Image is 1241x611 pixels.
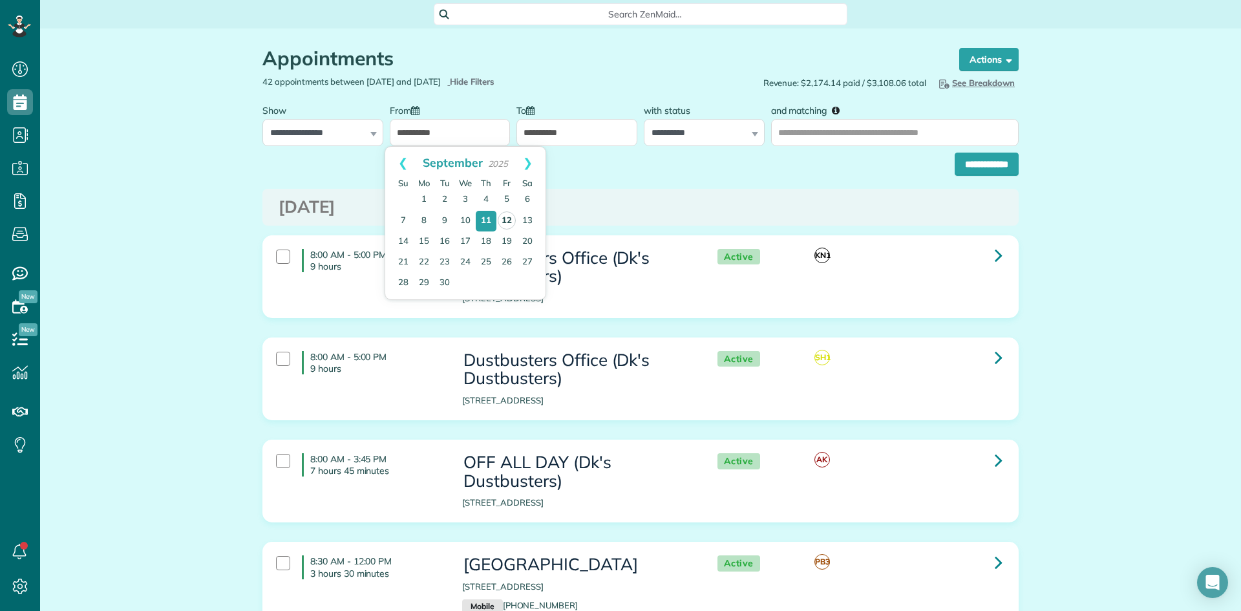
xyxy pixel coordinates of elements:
a: 28 [393,273,414,294]
p: 9 hours [310,261,443,272]
span: Revenue: $2,174.14 paid / $3,108.06 total [763,77,926,89]
a: 13 [517,211,538,231]
a: 10 [455,211,476,231]
a: 26 [496,252,517,273]
span: SH1 [814,350,830,365]
h4: 8:00 AM - 5:00 PM [302,249,443,272]
label: To [516,98,541,122]
a: 25 [476,252,496,273]
label: From [390,98,426,122]
a: 8 [414,211,434,231]
p: [STREET_ADDRESS] [462,394,691,407]
a: 16 [434,231,455,252]
span: Active [717,351,760,367]
span: Monday [418,178,430,188]
a: 15 [414,231,434,252]
a: 18 [476,231,496,252]
a: 20 [517,231,538,252]
div: Open Intercom Messenger [1197,567,1228,598]
p: [STREET_ADDRESS] [462,497,691,509]
h3: OFF ALL DAY (Dk's Dustbusters) [462,453,691,490]
button: Actions [959,48,1019,71]
span: Active [717,453,760,469]
span: New [19,290,37,303]
a: 29 [414,273,434,294]
span: Active [717,249,760,265]
h4: 8:30 AM - 12:00 PM [302,555,443,579]
a: 17 [455,231,476,252]
p: 3 hours 30 minutes [310,568,443,579]
a: 19 [496,231,517,252]
button: See Breakdown [933,76,1019,90]
h3: Dustbusters Office (Dk's Dustbusters) [462,351,691,388]
p: 9 hours [310,363,443,374]
a: 14 [393,231,414,252]
span: Thursday [481,178,491,188]
span: 2025 [488,158,509,169]
a: 24 [455,252,476,273]
h1: Appointments [262,48,935,69]
span: Sunday [398,178,408,188]
span: Friday [503,178,511,188]
p: [STREET_ADDRESS] [462,292,691,305]
a: 11 [476,211,496,231]
h3: Dustbusters Office (Dk's Dustbusters) [462,249,691,286]
span: AK [814,452,830,467]
span: PB3 [814,554,830,570]
a: Next [510,147,546,179]
a: Prev [385,147,421,179]
span: Saturday [522,178,533,188]
span: Hide Filters [450,76,494,88]
span: Active [717,555,760,572]
span: September [423,155,483,169]
p: [STREET_ADDRESS] [462,581,691,593]
a: 9 [434,211,455,231]
label: and matching [771,98,849,122]
span: KN1 [814,248,830,263]
a: 5 [496,189,517,210]
h4: 8:00 AM - 5:00 PM [302,351,443,374]
span: See Breakdown [937,78,1015,88]
a: 4 [476,189,496,210]
a: 12 [498,211,516,230]
a: 22 [414,252,434,273]
a: 21 [393,252,414,273]
a: 6 [517,189,538,210]
a: 2 [434,189,455,210]
a: 3 [455,189,476,210]
h3: [DATE] [279,198,1002,217]
a: 30 [434,273,455,294]
a: 7 [393,211,414,231]
h4: 8:00 AM - 3:45 PM [302,453,443,477]
a: Hide Filters [447,76,494,87]
p: 7 hours 45 minutes [310,465,443,477]
a: Mobile[PHONE_NUMBER] [462,600,578,610]
span: New [19,323,37,336]
a: 27 [517,252,538,273]
a: 23 [434,252,455,273]
span: Tuesday [440,178,450,188]
a: 1 [414,189,434,210]
h3: [GEOGRAPHIC_DATA] [462,555,691,574]
div: 42 appointments between [DATE] and [DATE] [253,76,641,88]
span: Wednesday [459,178,472,188]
